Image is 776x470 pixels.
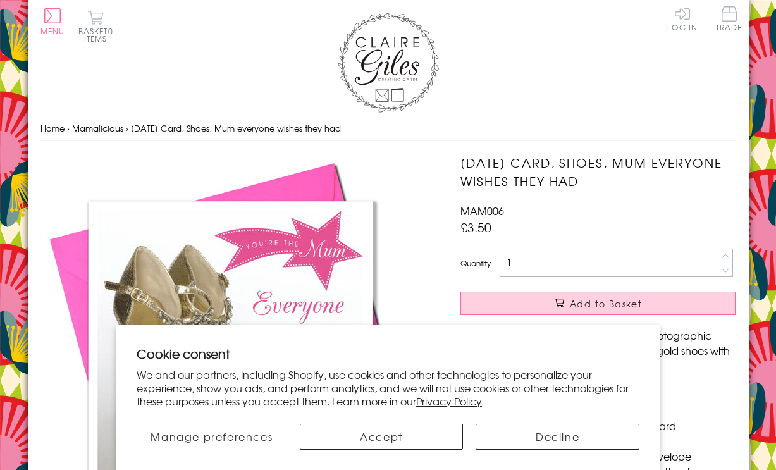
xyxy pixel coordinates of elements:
span: › [67,122,70,134]
a: Trade [716,6,742,34]
button: Menu [40,8,65,35]
button: Decline [476,424,639,450]
span: £3.50 [460,218,491,236]
span: Menu [40,25,65,37]
img: Claire Giles Greetings Cards [338,13,439,113]
span: Trade [716,6,742,31]
a: Home [40,122,65,134]
span: Add to Basket [570,297,642,310]
span: [DATE] Card, Shoes, Mum everyone wishes they had [131,122,341,134]
span: › [126,122,128,134]
label: Quantity [460,257,491,269]
p: We and our partners, including Shopify, use cookies and other technologies to personalize your ex... [137,368,639,407]
nav: breadcrumbs [40,116,736,142]
span: 0 items [84,25,113,44]
span: Manage preferences [151,429,273,444]
span: MAM006 [460,203,504,218]
a: Privacy Policy [416,393,482,409]
button: Accept [300,424,464,450]
button: Basket0 items [78,10,113,42]
button: Add to Basket [460,292,736,315]
h2: Cookie consent [137,345,639,362]
button: Manage preferences [137,424,287,450]
a: Mamalicious [72,122,123,134]
h1: [DATE] Card, Shoes, Mum everyone wishes they had [460,154,736,190]
a: Log In [667,6,698,31]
